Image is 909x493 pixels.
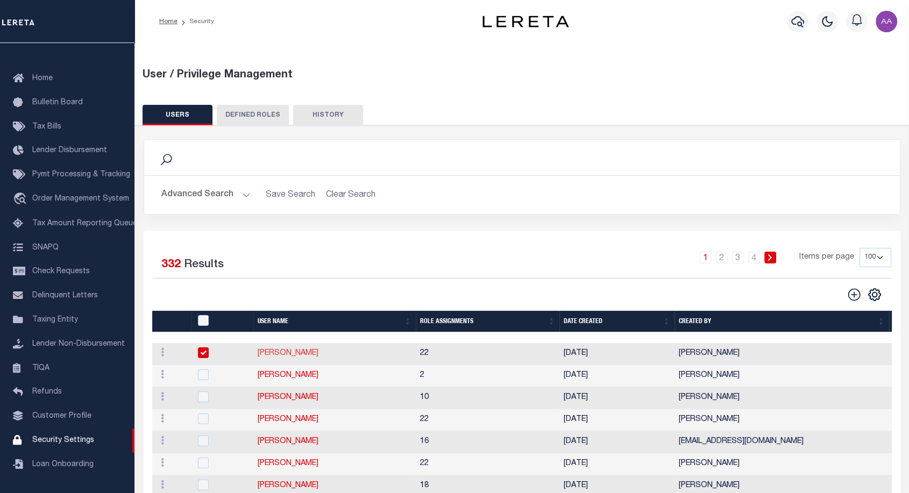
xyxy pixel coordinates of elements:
[416,365,559,387] td: 2
[13,192,30,206] i: travel_explore
[559,311,674,333] th: Date Created: activate to sort column ascending
[32,99,83,106] span: Bulletin Board
[32,244,59,251] span: SNAPQ
[32,412,91,420] span: Customer Profile
[217,105,289,125] button: DEFINED ROLES
[559,453,674,475] td: [DATE]
[258,438,318,445] a: [PERSON_NAME]
[416,311,559,333] th: Role Assignments: activate to sort column ascending
[191,311,253,333] th: UserID
[674,343,889,365] td: [PERSON_NAME]
[700,252,712,263] a: 1
[416,409,559,431] td: 22
[32,147,107,154] span: Lender Disbursement
[416,453,559,475] td: 22
[143,105,212,125] button: USERS
[32,123,61,131] span: Tax Bills
[143,67,901,83] div: User / Privilege Management
[161,259,181,270] span: 332
[416,431,559,453] td: 16
[258,460,318,467] a: [PERSON_NAME]
[732,252,744,263] a: 3
[32,316,78,324] span: Taxing Entity
[748,252,760,263] a: 4
[258,482,318,489] a: [PERSON_NAME]
[559,409,674,431] td: [DATE]
[674,453,889,475] td: [PERSON_NAME]
[293,105,363,125] button: HISTORY
[876,11,897,32] img: svg+xml;base64,PHN2ZyB4bWxucz0iaHR0cDovL3d3dy53My5vcmcvMjAwMC9zdmciIHBvaW50ZXItZXZlbnRzPSJub25lIi...
[253,311,416,333] th: User Name: activate to sort column ascending
[258,394,318,401] a: [PERSON_NAME]
[674,387,889,409] td: [PERSON_NAME]
[674,409,889,431] td: [PERSON_NAME]
[416,387,559,409] td: 10
[416,343,559,365] td: 22
[32,292,98,299] span: Delinquent Letters
[258,416,318,423] a: [PERSON_NAME]
[161,184,251,205] button: Advanced Search
[177,17,214,26] li: Security
[32,388,62,396] span: Refunds
[716,252,728,263] a: 2
[32,75,53,82] span: Home
[559,431,674,453] td: [DATE]
[184,256,224,274] label: Results
[674,365,889,387] td: [PERSON_NAME]
[32,437,94,444] span: Security Settings
[674,311,889,333] th: Created By: activate to sort column ascending
[32,195,129,203] span: Order Management System
[482,16,569,27] img: logo-dark.svg
[159,18,177,25] a: Home
[32,220,137,227] span: Tax Amount Reporting Queue
[32,171,130,178] span: Pymt Processing & Tracking
[32,268,90,275] span: Check Requests
[799,252,854,263] span: Items per page
[559,387,674,409] td: [DATE]
[559,343,674,365] td: [DATE]
[258,371,318,379] a: [PERSON_NAME]
[32,461,94,468] span: Loan Onboarding
[32,340,125,348] span: Lender Non-Disbursement
[674,431,889,453] td: [EMAIL_ADDRESS][DOMAIN_NAME]
[32,364,49,371] span: TIQA
[559,365,674,387] td: [DATE]
[258,349,318,357] a: [PERSON_NAME]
